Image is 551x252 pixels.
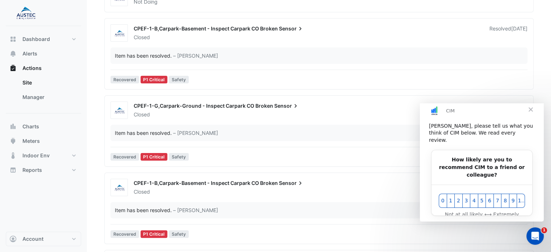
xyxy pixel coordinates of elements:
button: Gif picker [34,197,40,202]
button: Alerts [6,46,81,61]
img: Profile image for Liam [21,4,32,16]
button: 5 [58,90,66,104]
img: Austec Automation [111,30,128,37]
button: 7 [74,90,82,104]
span: – [PERSON_NAME] [173,206,218,214]
span: CPEF-1-B,Carpark-Basement - Inspect Carpark CO Broken [134,180,278,186]
app-icon: Actions [9,65,17,72]
textarea: Message… [6,181,139,194]
button: 8 [81,90,89,104]
div: Actions [6,75,81,107]
span: 6 [67,94,73,101]
button: Account [6,232,81,246]
button: Dashboard [6,32,81,46]
button: 4 [50,90,58,104]
img: Austec Automation [111,107,128,114]
span: Recovered [110,230,139,238]
app-icon: Dashboard [9,36,17,43]
span: 8 [82,94,88,101]
app-icon: Meters [9,137,17,145]
button: 3 [42,90,50,104]
span: CPEF-1-G,Carpark-Ground - Inspect Carpark CO Broken [134,103,273,109]
span: 1 [541,227,547,233]
span: Recovered [110,153,139,161]
button: Indoor Env [6,148,81,163]
h1: CIM [35,4,46,9]
span: 1 [28,94,34,101]
button: 2 [34,90,42,104]
app-icon: Charts [9,123,17,130]
span: Recovered [110,76,139,83]
span: Indoor Env [22,152,50,159]
button: Meters [6,134,81,148]
div: Item has been resolved. [115,206,172,214]
b: How likely are you to recommend CIM to a friend or colleague? [19,53,105,74]
span: Closed [134,111,150,117]
span: Thu 01-Aug-2024 11:13 ACST [511,103,527,109]
span: Sensor [279,179,304,187]
span: Charts [22,123,39,130]
button: go back [5,3,18,17]
div: Not at all likely ⟷ Extremely likely [19,107,105,123]
button: Send a message… [124,194,136,205]
button: Charts [6,119,81,134]
span: Dashboard [22,36,50,43]
div: Item has been resolved. [115,52,172,59]
div: Item has been resolved. [115,129,172,137]
app-icon: Alerts [9,50,17,57]
a: Site [17,75,81,90]
span: – [PERSON_NAME] [173,129,218,137]
div: Resolved [489,25,527,41]
span: 3 [43,94,50,101]
app-icon: Indoor Env [9,152,17,159]
span: 7 [75,94,81,101]
button: 0 [19,90,27,104]
div: P1 Critical [141,76,168,83]
button: Emoji picker [23,197,29,202]
p: Within 12 hours [41,9,78,16]
span: Reports [22,166,42,174]
span: Alerts [22,50,37,57]
button: Upload attachment [11,197,17,202]
span: Actions [22,65,42,72]
span: 0 [20,94,26,101]
div: P1 Critical [141,230,168,238]
span: Account [22,235,43,243]
div: P1 Critical [141,153,168,161]
span: Closed [134,34,150,40]
span: Sensor [274,102,299,110]
img: Company Logo [9,6,41,20]
button: 6 [66,90,74,104]
button: Home [113,3,127,17]
button: 10 [97,90,105,104]
span: Sensor [279,25,304,32]
img: Austec Automation [111,184,128,191]
button: Actions [6,61,81,75]
span: Safety [169,76,189,83]
app-icon: Reports [9,166,17,174]
div: [PERSON_NAME], please tell us what you think of CIM below. We read every review. [9,19,115,41]
button: 9 [89,90,97,104]
span: – [PERSON_NAME] [173,52,218,59]
button: 1 [27,90,35,104]
div: Resolved [489,102,527,118]
span: 10 [98,94,104,101]
span: Safety [169,153,189,161]
iframe: Intercom live chat [526,227,544,245]
span: Closed [134,189,150,195]
div: Close [127,3,140,16]
button: Start recording [46,197,52,202]
iframe: Intercom live chat message [420,103,544,222]
span: 2 [36,94,42,101]
span: Thu 01-Aug-2024 11:14 ACST [511,25,527,32]
span: 4 [51,94,57,101]
span: 9 [90,94,96,101]
a: Manager [17,90,81,104]
span: Safety [169,230,189,238]
button: Reports [6,163,81,177]
span: CPEF-1-B,Carpark-Basement - Inspect Carpark CO Broken [134,25,278,32]
span: 5 [59,94,65,101]
span: Meters [22,137,40,145]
